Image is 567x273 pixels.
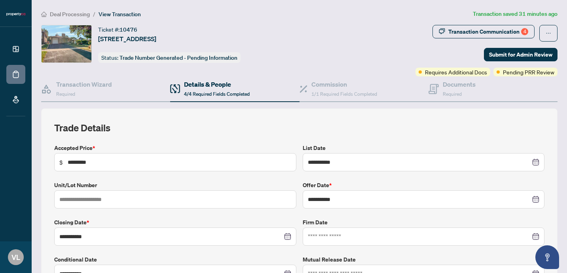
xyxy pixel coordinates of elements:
label: Accepted Price [54,144,296,152]
span: 10476 [119,26,137,33]
label: List Date [303,144,545,152]
span: [STREET_ADDRESS] [98,34,156,44]
article: Transaction saved 31 minutes ago [473,9,558,19]
h4: Transaction Wizard [56,80,112,89]
img: logo [6,12,25,17]
label: Mutual Release Date [303,255,545,264]
span: Trade Number Generated - Pending Information [119,54,237,61]
span: VL [11,252,20,263]
label: Offer Date [303,181,545,190]
span: Pending PRR Review [503,68,554,76]
span: Submit for Admin Review [489,48,552,61]
button: Transaction Communication4 [432,25,535,38]
label: Firm Date [303,218,545,227]
span: 1/1 Required Fields Completed [311,91,377,97]
span: View Transaction [99,11,141,18]
img: IMG-W12360432_1.jpg [42,25,91,63]
span: $ [59,158,63,167]
h4: Details & People [184,80,250,89]
span: Deal Processing [50,11,90,18]
span: Required [56,91,75,97]
div: Status: [98,52,241,63]
span: 4/4 Required Fields Completed [184,91,250,97]
h4: Documents [443,80,476,89]
span: Requires Additional Docs [425,68,487,76]
div: 4 [521,28,528,35]
h2: Trade Details [54,121,544,134]
div: Transaction Communication [448,25,528,38]
button: Open asap [535,245,559,269]
span: Required [443,91,462,97]
span: ellipsis [546,30,551,36]
li: / [93,9,95,19]
span: home [41,11,47,17]
label: Unit/Lot Number [54,181,296,190]
button: Submit for Admin Review [484,48,558,61]
div: Ticket #: [98,25,137,34]
h4: Commission [311,80,377,89]
label: Closing Date [54,218,296,227]
label: Conditional Date [54,255,296,264]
